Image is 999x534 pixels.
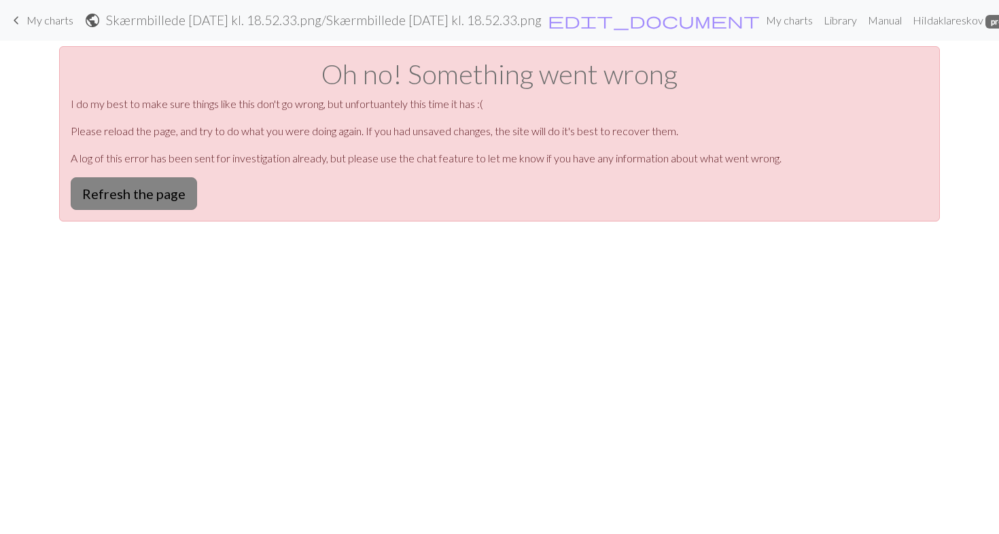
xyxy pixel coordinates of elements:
[548,11,760,30] span: edit_document
[71,177,197,210] button: Refresh the page
[818,7,862,34] a: Library
[862,7,907,34] a: Manual
[8,11,24,30] span: keyboard_arrow_left
[71,58,928,90] h1: Oh no! Something went wrong
[27,14,73,26] span: My charts
[106,12,542,28] h2: Skærmbillede [DATE] kl. 18.52.33.png / Skærmbillede [DATE] kl. 18.52.33.png
[71,96,928,112] p: I do my best to make sure things like this don't go wrong, but unfortuantely this time it has :(
[71,123,928,139] p: Please reload the page, and try to do what you were doing again. If you had unsaved changes, the ...
[71,150,928,166] p: A log of this error has been sent for investigation already, but please use the chat feature to l...
[8,9,73,32] a: My charts
[84,11,101,30] span: public
[760,7,818,34] a: My charts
